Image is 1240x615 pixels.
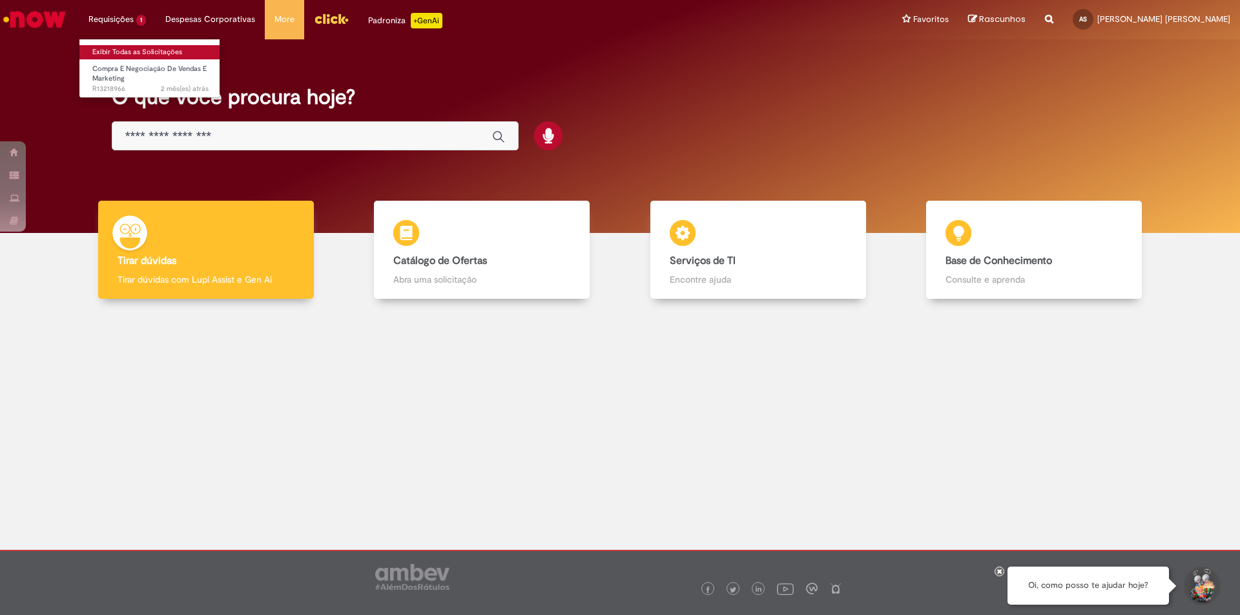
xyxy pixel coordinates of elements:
[620,201,896,299] a: Serviços de TI Encontre ajuda
[161,84,209,94] span: 2 mês(es) atrás
[913,13,949,26] span: Favoritos
[945,273,1122,286] p: Consulte e aprenda
[1079,15,1087,23] span: AS
[806,583,818,594] img: logo_footer_workplace.png
[92,84,209,94] span: R13218966
[136,15,146,26] span: 1
[945,254,1052,267] b: Base de Conhecimento
[314,9,349,28] img: click_logo_yellow_360x200.png
[670,254,736,267] b: Serviços de TI
[274,13,294,26] span: More
[88,13,134,26] span: Requisições
[777,580,794,597] img: logo_footer_youtube.png
[705,587,711,593] img: logo_footer_facebook.png
[393,273,570,286] p: Abra uma solicitação
[92,64,207,84] span: Compra E Negociação De Vendas E Marketing
[830,583,842,594] img: logo_footer_naosei.png
[344,201,621,299] a: Catálogo de Ofertas Abra uma solicitação
[979,13,1026,25] span: Rascunhos
[368,13,442,28] div: Padroniza
[896,201,1173,299] a: Base de Conhecimento Consulte e aprenda
[411,13,442,28] p: +GenAi
[1182,567,1221,605] button: Iniciar Conversa de Suporte
[1008,567,1169,605] div: Oi, como posso te ajudar hoje?
[118,273,294,286] p: Tirar dúvidas com Lupi Assist e Gen Ai
[118,254,176,267] b: Tirar dúvidas
[1,6,68,32] img: ServiceNow
[79,39,220,98] ul: Requisições
[968,14,1026,26] a: Rascunhos
[79,45,222,59] a: Exibir Todas as Solicitações
[756,586,762,594] img: logo_footer_linkedin.png
[68,201,344,299] a: Tirar dúvidas Tirar dúvidas com Lupi Assist e Gen Ai
[730,587,736,593] img: logo_footer_twitter.png
[112,86,1129,108] h2: O que você procura hoje?
[670,273,847,286] p: Encontre ajuda
[165,13,255,26] span: Despesas Corporativas
[375,564,449,590] img: logo_footer_ambev_rotulo_gray.png
[79,62,222,90] a: Aberto R13218966 : Compra E Negociação De Vendas E Marketing
[1097,14,1230,25] span: [PERSON_NAME] [PERSON_NAME]
[393,254,487,267] b: Catálogo de Ofertas
[161,84,209,94] time: 26/06/2025 17:59:18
